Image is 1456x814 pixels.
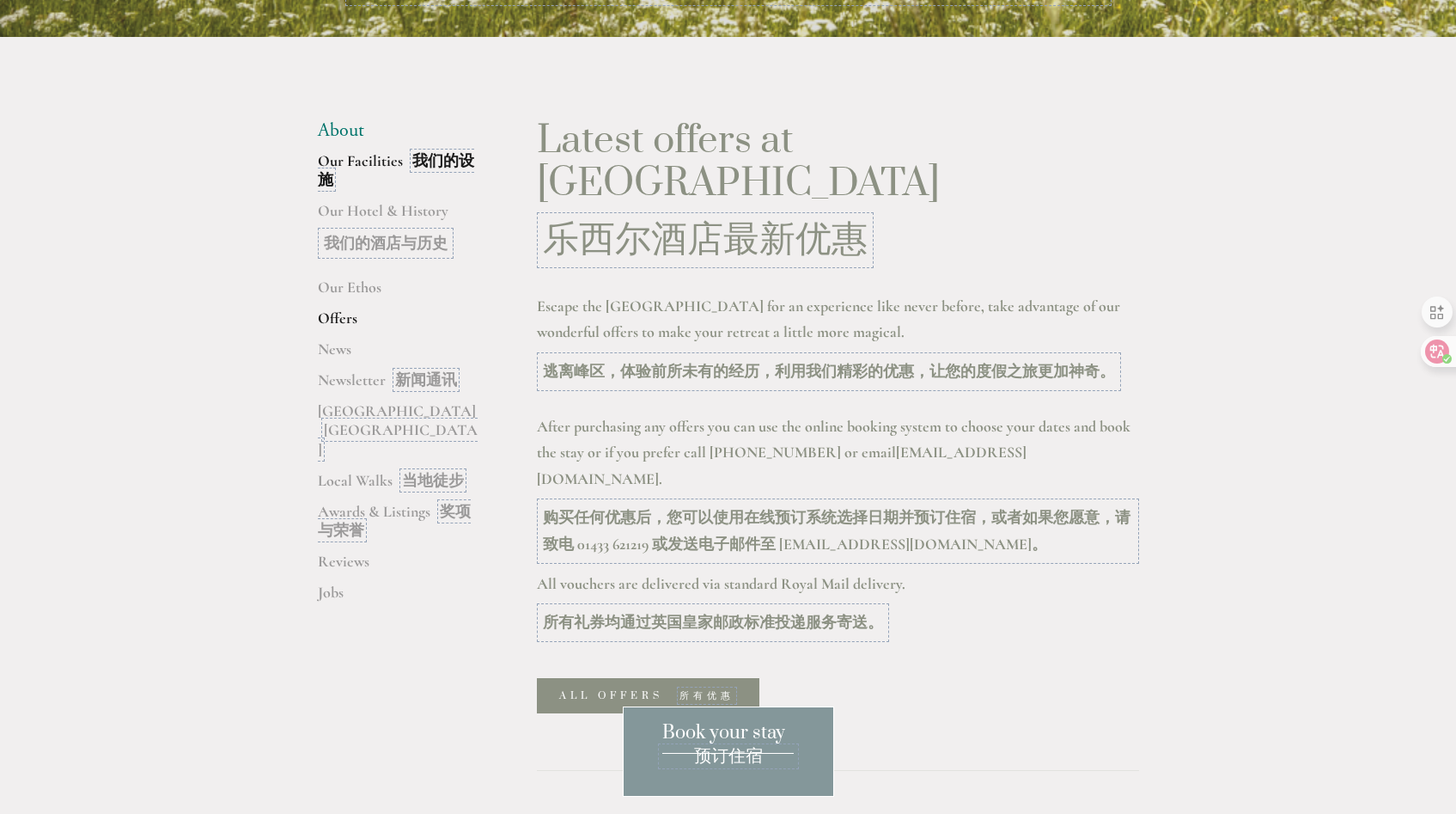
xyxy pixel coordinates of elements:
[318,471,482,502] a: Local Walks 当地徒步
[318,552,482,583] a: Reviews
[679,689,734,702] font: 所有优惠
[395,370,457,389] font: 新闻通讯
[537,678,759,713] a: ALL OFFERS 所有优惠
[318,151,482,202] a: Our Facilities 我们的设施
[543,362,1115,381] font: 逃离峰区，体验前所未有的经历，利用我们精彩的优惠，让您的度假之旅更加神奇。
[623,707,834,797] a: Book your stay 预订住宿
[318,278,482,309] a: Our Ethos
[543,613,883,632] font: 所有礼券均通过英国皇家邮政标准投递服务寄送。
[543,508,1130,554] font: 购买任何优惠后，您可以使用在线预订系统选择日期并预订住宿，或者如果您愿意，请致电 01433 621219 或发送电子邮件至 [EMAIL_ADDRESS][DOMAIN_NAME]。
[318,119,482,142] li: About
[402,471,464,490] font: 当地徒步
[318,309,482,340] a: Offers
[537,293,1139,398] p: Escape the [GEOGRAPHIC_DATA] for an experience like never before, take advantage of our wonderful...
[318,370,482,401] a: Newsletter 新闻通讯
[318,583,482,614] a: Jobs
[537,413,1139,649] p: After purchasing any offers you can use the online booking system to choose your dates and book t...
[658,721,799,769] span: Book your stay
[318,201,482,278] a: Our Hotel & History我们的酒店与历史
[537,443,1027,488] a: [EMAIL_ADDRESS][DOMAIN_NAME]
[543,215,868,264] font: 乐西尔酒店最新优惠
[537,119,1139,275] h1: Latest offers at [GEOGRAPHIC_DATA]
[318,502,482,553] a: Awards & Listings 奖项与荣誉
[318,151,474,190] font: 我们的设施
[318,401,482,471] a: [GEOGRAPHIC_DATA] [GEOGRAPHIC_DATA]
[324,234,448,253] font: 我们的酒店与历史
[694,744,763,768] font: 预订住宿
[318,420,478,459] font: [GEOGRAPHIC_DATA]
[318,502,471,541] font: 奖项与荣誉
[318,340,482,370] a: News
